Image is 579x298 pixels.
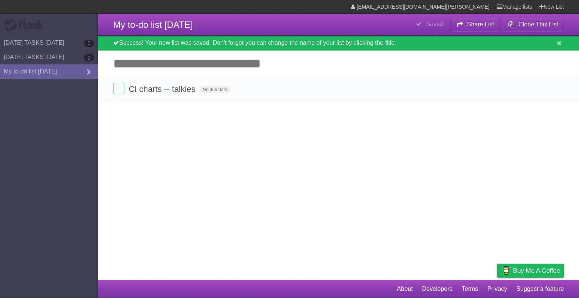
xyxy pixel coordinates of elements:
[513,264,560,277] span: Buy me a coffee
[84,40,94,47] b: 0
[462,282,478,296] a: Terms
[426,21,443,27] b: Saved
[113,83,124,94] label: Done
[397,282,413,296] a: About
[502,18,564,31] button: Clone This List
[518,21,558,28] b: Clone This List
[129,84,197,94] span: CI charts -- talkies
[422,282,452,296] a: Developers
[84,54,94,61] b: 0
[98,36,579,50] div: Success! Your new list was saved. Don't forget you can change the name of your list by clicking t...
[200,86,230,93] span: No due date
[450,18,500,31] button: Share List
[516,282,564,296] a: Suggest a feature
[4,18,49,32] div: Flask
[487,282,507,296] a: Privacy
[497,264,564,278] a: Buy me a coffee
[501,264,511,277] img: Buy me a coffee
[113,20,193,30] span: My to-do list [DATE]
[467,21,494,28] b: Share List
